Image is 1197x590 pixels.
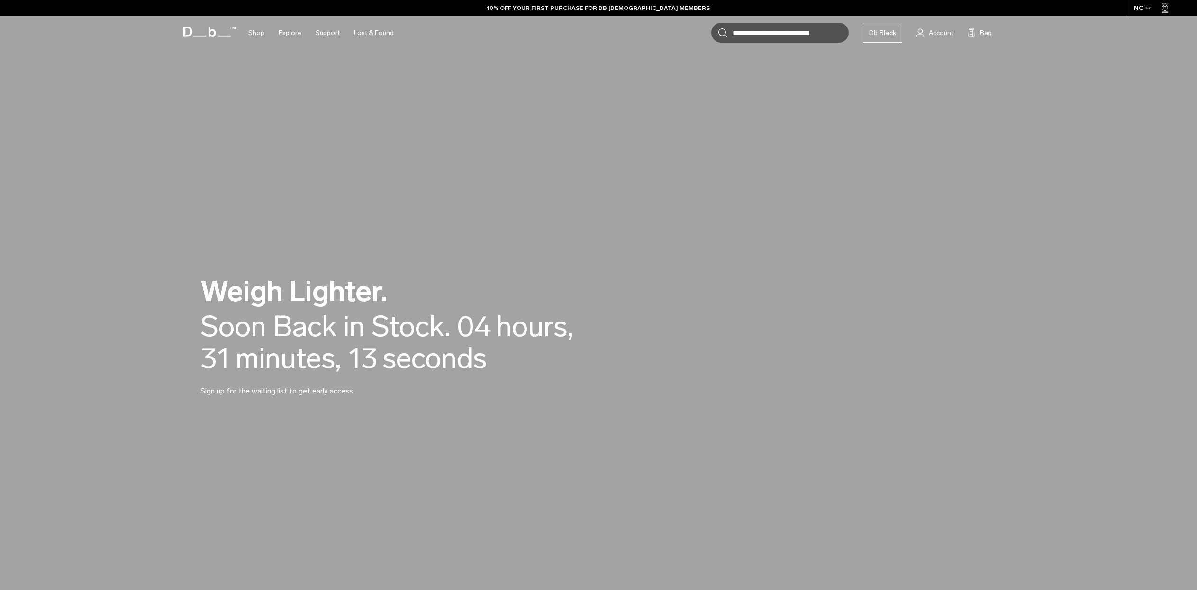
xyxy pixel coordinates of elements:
a: Db Black [863,23,902,43]
nav: Main Navigation [241,16,401,50]
a: Explore [279,16,301,50]
p: Sign up for the waiting list to get early access. [200,374,428,397]
a: Account [916,27,953,38]
a: Lost & Found [354,16,394,50]
a: Shop [248,16,264,50]
span: 04 [457,311,491,342]
span: Account [929,28,953,38]
div: Soon Back in Stock. [200,311,450,342]
span: Bag [980,28,992,38]
h2: Weigh Lighter. [200,277,627,306]
button: Bag [968,27,992,38]
span: minutes [236,342,341,374]
span: , [335,341,341,375]
span: 13 [348,342,378,374]
a: Support [316,16,340,50]
span: 31 [200,342,231,374]
a: 10% OFF YOUR FIRST PURCHASE FOR DB [DEMOGRAPHIC_DATA] MEMBERS [487,4,710,12]
span: hours, [496,311,573,342]
span: seconds [382,342,487,374]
